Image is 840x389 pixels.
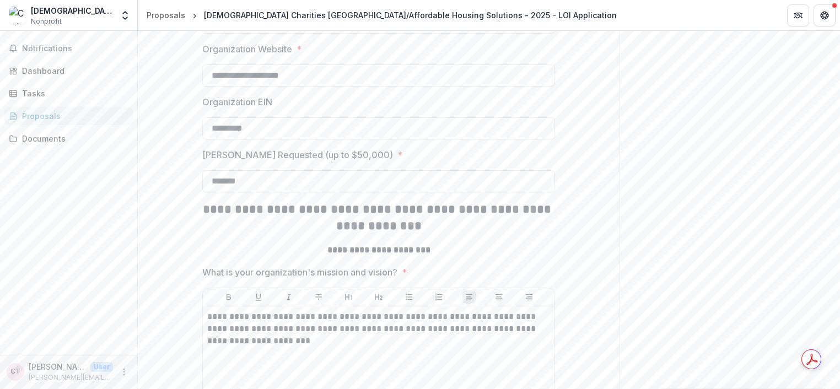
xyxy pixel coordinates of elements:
img: Catholic Charities of the Archdiocese of St. Paul and Minneapolis [9,7,26,24]
button: More [117,365,131,379]
div: [DEMOGRAPHIC_DATA] Charities of the Archdiocese of [GEOGRAPHIC_DATA][PERSON_NAME] and [GEOGRAPHIC... [31,5,113,17]
div: [DEMOGRAPHIC_DATA] Charities [GEOGRAPHIC_DATA]/Affordable Housing Solutions - 2025 - LOI Application [204,9,617,21]
button: Bold [222,290,235,304]
p: Organization Website [202,42,292,56]
button: Align Left [462,290,476,304]
p: Organization EIN [202,95,272,109]
div: Documents [22,133,124,144]
p: What is your organization's mission and vision? [202,266,397,279]
a: Proposals [4,107,133,125]
p: [PERSON_NAME] Requested (up to $50,000) [202,148,393,161]
p: User [90,362,113,372]
button: Ordered List [432,290,445,304]
a: Proposals [142,7,190,23]
button: Align Right [523,290,536,304]
p: [PERSON_NAME] [29,361,86,372]
button: Underline [252,290,265,304]
a: Tasks [4,84,133,102]
a: Dashboard [4,62,133,80]
div: Proposals [147,9,185,21]
button: Partners [787,4,809,26]
div: Tasks [22,88,124,99]
button: Heading 1 [342,290,356,304]
a: Documents [4,129,133,148]
div: Christa Troup [10,368,20,375]
div: Dashboard [22,65,124,77]
button: Open entity switcher [117,4,133,26]
button: Notifications [4,40,133,57]
button: Bullet List [402,290,416,304]
div: Proposals [22,110,124,122]
button: Strike [312,290,325,304]
button: Get Help [814,4,836,26]
p: [PERSON_NAME][EMAIL_ADDRESS][PERSON_NAME][DOMAIN_NAME] [29,372,113,382]
button: Italicize [282,290,295,304]
button: Heading 2 [372,290,385,304]
span: Notifications [22,44,128,53]
nav: breadcrumb [142,7,621,23]
button: Align Center [492,290,505,304]
span: Nonprofit [31,17,62,26]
